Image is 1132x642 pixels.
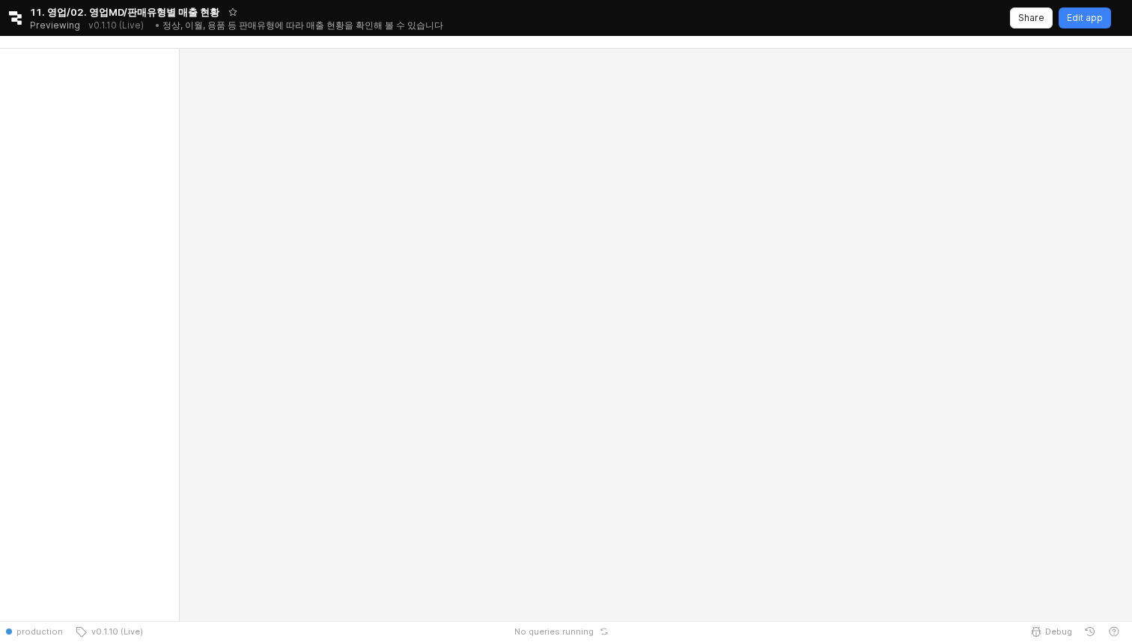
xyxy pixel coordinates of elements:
button: Edit app [1059,7,1111,28]
span: 정상, 이월, 용품 등 판매유형에 따라 매출 현황을 확인해 볼 수 있습니다 [162,19,443,31]
button: Reset app state [597,627,612,636]
button: Debug [1024,621,1078,642]
button: Releases and History [80,15,152,36]
main: App Frame [180,49,1132,621]
span: • [155,19,160,31]
span: No queries running [514,626,594,638]
div: Previewing v0.1.10 (Live) [30,15,152,36]
button: v0.1.10 (Live) [69,621,149,642]
button: Share app [1010,7,1053,28]
span: Previewing [30,18,80,33]
span: Debug [1045,626,1072,638]
p: v0.1.10 (Live) [88,19,144,31]
span: v0.1.10 (Live) [87,626,143,638]
p: Share [1018,12,1044,24]
p: Edit app [1067,12,1103,24]
span: 11. 영업/02. 영업MD/판매유형별 매출 현황 [30,4,219,19]
button: Help [1102,621,1126,642]
button: History [1078,621,1102,642]
span: production [16,626,63,638]
button: Add app to favorites [225,4,240,19]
